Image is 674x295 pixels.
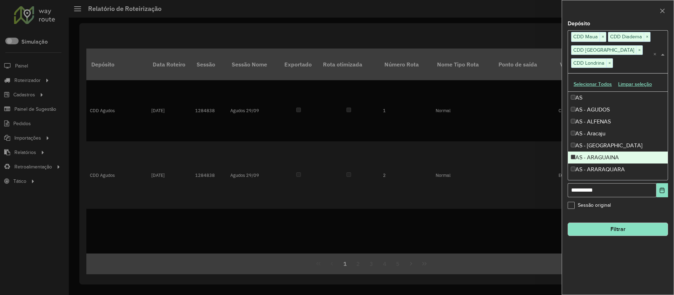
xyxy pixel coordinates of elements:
button: Selecionar Todos [570,79,615,90]
label: Depósito [568,19,590,28]
div: AS [568,92,668,104]
span: CDD Maua [571,32,600,41]
span: CDD Londrina [571,59,606,67]
span: × [636,46,642,54]
ng-dropdown-panel: Options list [568,73,668,180]
div: AS - AGUDOS [568,104,668,116]
button: Filtrar [568,223,668,236]
span: CDD Diadema [608,32,644,41]
div: AS - [GEOGRAPHIC_DATA] [568,140,668,152]
span: × [600,33,606,41]
label: Sessão original [568,201,611,209]
div: AS - Aracaju [568,128,668,140]
button: Choose Date [656,183,668,197]
div: AS - ALFENAS [568,116,668,128]
div: AS - ARARAQUARA [568,163,668,175]
span: × [644,33,650,41]
span: × [606,59,613,68]
span: Clear all [653,50,659,59]
div: AS - ARAGUAINA [568,152,668,163]
span: CDD [GEOGRAPHIC_DATA] [571,46,636,54]
div: AS - AS Minas [568,175,668,187]
button: Limpar seleção [615,79,655,90]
